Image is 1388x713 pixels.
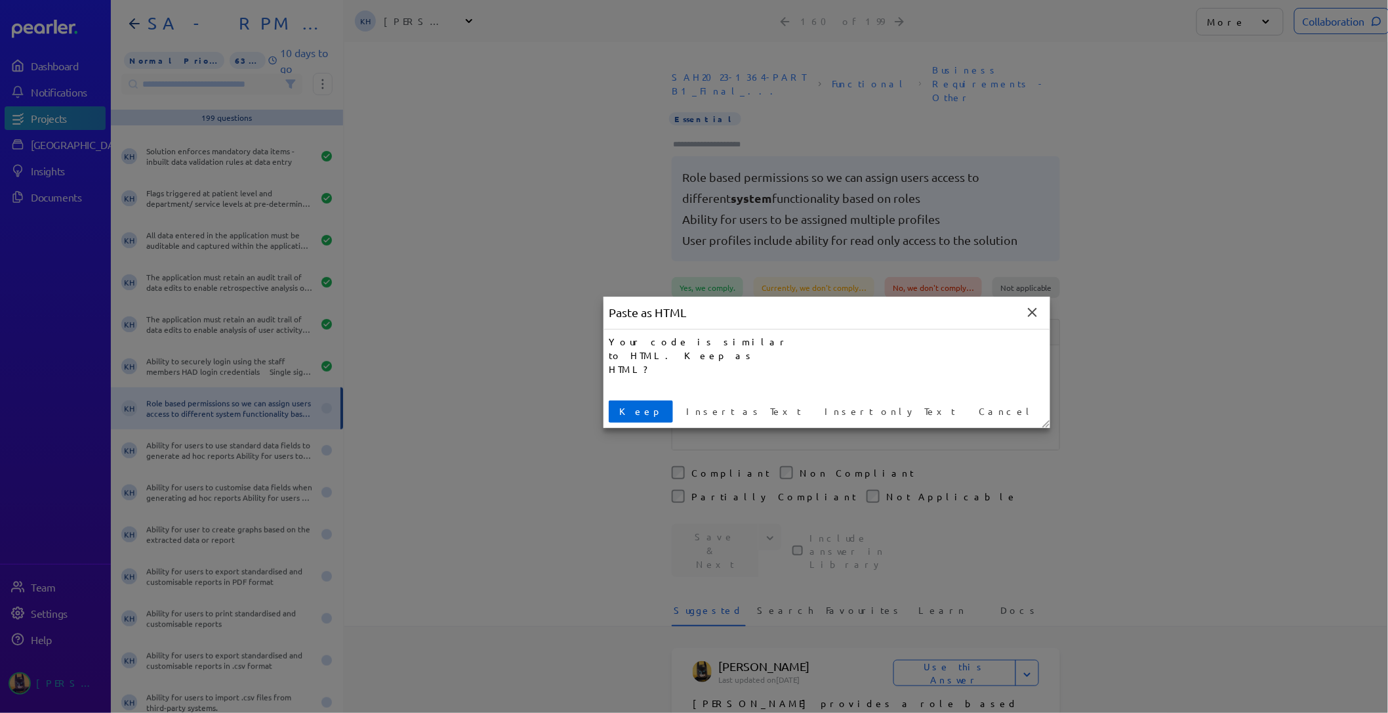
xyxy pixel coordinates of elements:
[609,400,673,423] button: Keep
[968,400,1045,423] button: Cancel
[814,400,966,423] button: Insert only Text
[819,404,960,418] span: Insert only Text
[609,335,795,376] div: Your code is similar to HTML. Keep as HTML?
[614,404,668,418] span: Keep
[676,400,811,423] button: Insert as Text
[603,297,691,329] div: Paste as HTML
[681,404,806,418] span: Insert as Text
[973,404,1040,418] span: Cancel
